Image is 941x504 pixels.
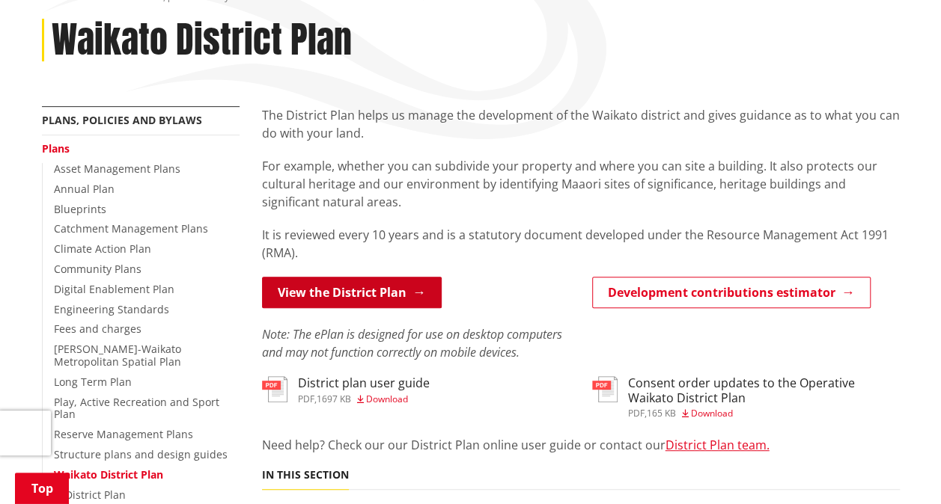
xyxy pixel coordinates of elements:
a: View the District Plan [262,277,442,308]
a: Annual Plan [54,182,115,196]
a: Community Plans [54,262,141,276]
div: , [298,395,430,404]
iframe: Messenger Launcher [872,441,926,495]
a: Consent order updates to the Operative Waikato District Plan pdf,165 KB Download [592,376,900,417]
h3: Consent order updates to the Operative Waikato District Plan [628,376,900,405]
img: document-pdf.svg [592,376,618,402]
span: pdf [298,393,314,405]
a: Digital Enablement Plan [54,282,174,296]
a: District plan user guide pdf,1697 KB Download [262,376,430,403]
a: Plans, policies and bylaws [42,113,202,127]
a: District Plan team. [666,437,770,453]
span: 165 KB [647,407,676,420]
a: Development contributions estimator [592,277,871,308]
p: The District Plan helps us manage the development of the Waikato district and gives guidance as t... [262,106,900,142]
span: pdf [628,407,645,420]
a: [PERSON_NAME]-Waikato Metropolitan Spatial Plan [54,342,181,369]
p: Need help? Check our our District Plan online user guide or contact our [262,436,900,454]
a: Climate Action Plan [54,242,151,256]
a: Engineering Standards [54,302,169,316]
a: Reserve Management Plans [54,427,193,441]
h1: Waikato District Plan [52,19,352,62]
h5: In this section [262,469,349,482]
h3: District plan user guide [298,376,430,390]
a: Top [15,473,69,504]
a: Structure plans and design guides [54,447,228,461]
a: Blueprints [54,202,106,216]
a: Asset Management Plans [54,162,180,176]
a: District Plan [65,488,126,502]
p: For example, whether you can subdivide your property and where you can site a building. It also p... [262,157,900,211]
a: Plans [42,141,70,156]
em: Note: The ePlan is designed for use on desktop computers and may not function correctly on mobile... [262,326,562,360]
span: Download [691,407,733,420]
p: It is reviewed every 10 years and is a statutory document developed under the Resource Management... [262,226,900,262]
a: Long Term Plan [54,375,132,389]
div: , [628,409,900,418]
a: Play, Active Recreation and Sport Plan [54,395,219,422]
span: Download [366,393,408,405]
a: Waikato District Plan [54,467,163,482]
a: Catchment Management Plans [54,221,208,236]
span: 1697 KB [317,393,351,405]
a: Fees and charges [54,322,141,336]
img: document-pdf.svg [262,376,287,402]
